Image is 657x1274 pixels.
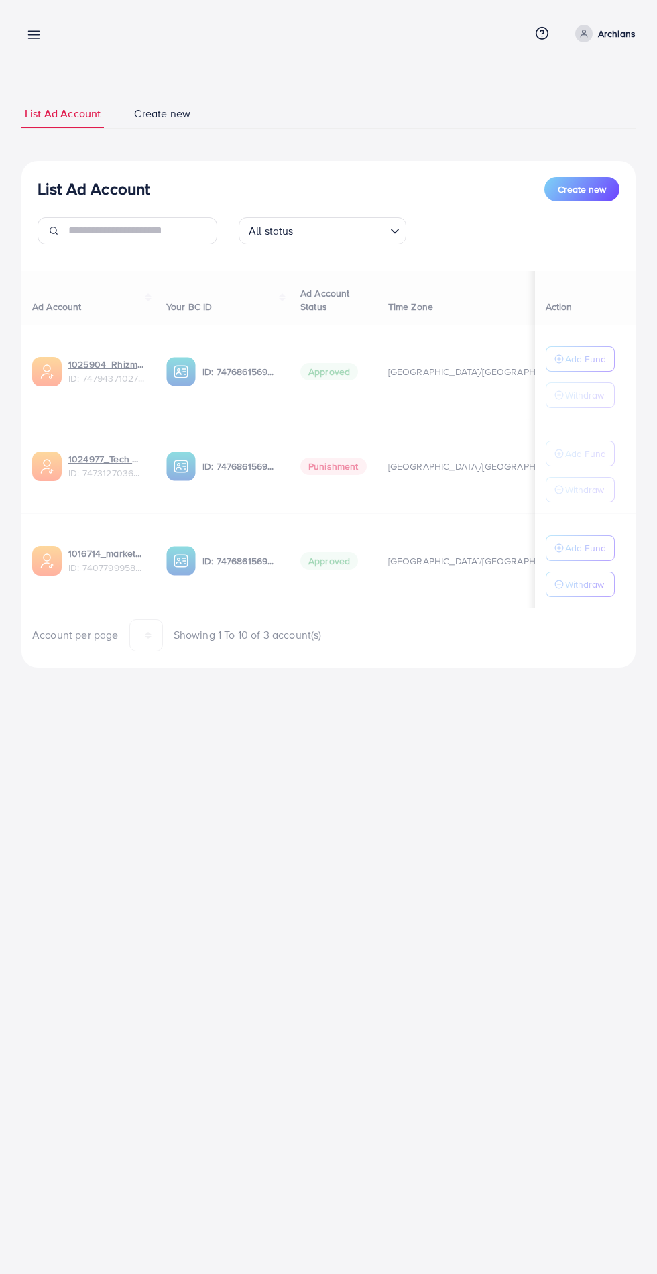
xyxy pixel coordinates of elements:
div: Search for option [239,217,406,244]
span: Create new [558,182,606,196]
button: Create new [544,177,619,201]
a: Archians [570,25,636,42]
span: All status [246,221,296,241]
p: Archians [598,25,636,42]
input: Search for option [298,219,385,241]
span: Create new [134,106,190,121]
h3: List Ad Account [38,179,150,199]
span: List Ad Account [25,106,101,121]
